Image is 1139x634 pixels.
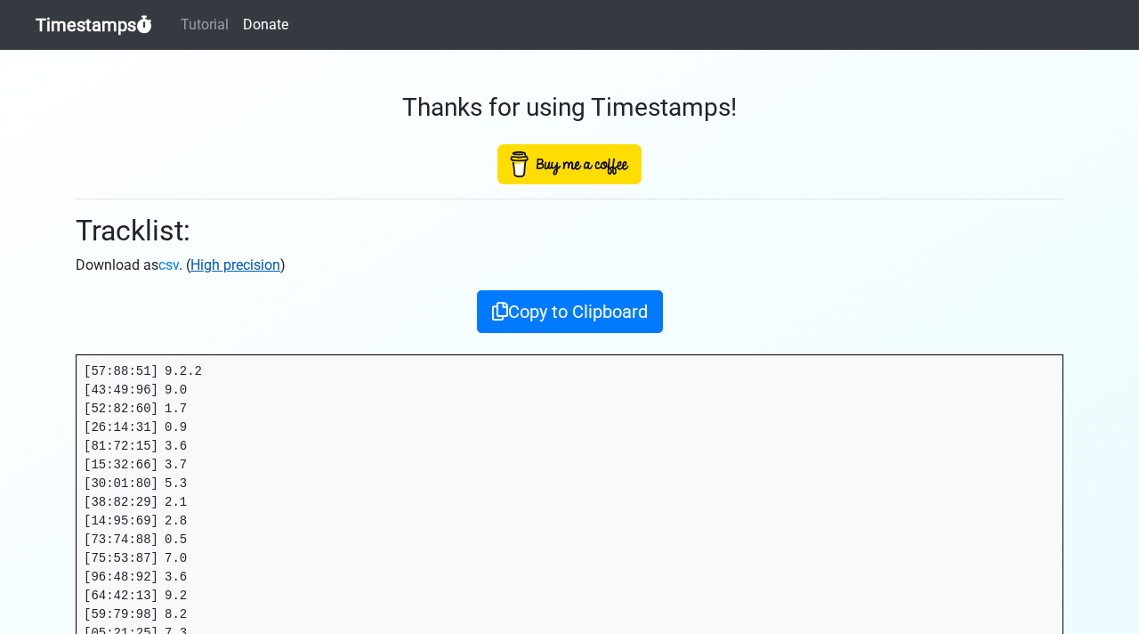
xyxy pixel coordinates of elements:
[497,144,642,184] img: Buy Me A Coffee
[236,7,295,43] a: Donate
[190,256,280,273] a: High precision
[76,93,1063,123] h3: Thanks for using Timestamps!
[76,214,1063,248] h2: Tracklist:
[158,256,179,273] a: csv
[36,7,152,43] a: Timestamps
[477,290,663,333] button: Copy to Clipboard
[174,7,236,43] a: Tutorial
[76,255,1063,276] p: Download as . ( )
